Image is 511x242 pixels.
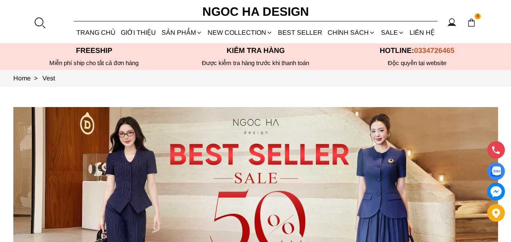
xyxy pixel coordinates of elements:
span: 0334726465 [414,46,454,55]
img: Display image [491,166,501,177]
a: SALE [378,22,407,43]
a: messenger [487,183,505,200]
a: TRANG CHỦ [74,22,118,43]
a: BEST SELLER [275,22,325,43]
span: > [31,75,41,82]
div: Chính sách [325,22,378,43]
a: GIỚI THIỆU [118,22,159,43]
a: NEW COLLECTION [205,22,275,43]
span: 0 [475,13,481,20]
a: Link to Vest [42,75,55,82]
a: Display image [487,162,505,180]
p: Hotline: [336,46,498,55]
p: Được kiểm tra hàng trước khi thanh toán [175,59,336,67]
div: Miễn phí ship cho tất cả đơn hàng [13,59,175,67]
img: img-CART-ICON-ksit0nf1 [467,18,476,27]
a: Ngoc Ha Design [195,2,316,21]
div: SẢN PHẨM [159,22,205,43]
p: Freeship [13,46,175,55]
a: LIÊN HỆ [407,22,437,43]
h6: Độc quyền tại website [336,59,498,67]
a: Link to Home [13,75,42,82]
font: Kiểm tra hàng [227,46,285,55]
